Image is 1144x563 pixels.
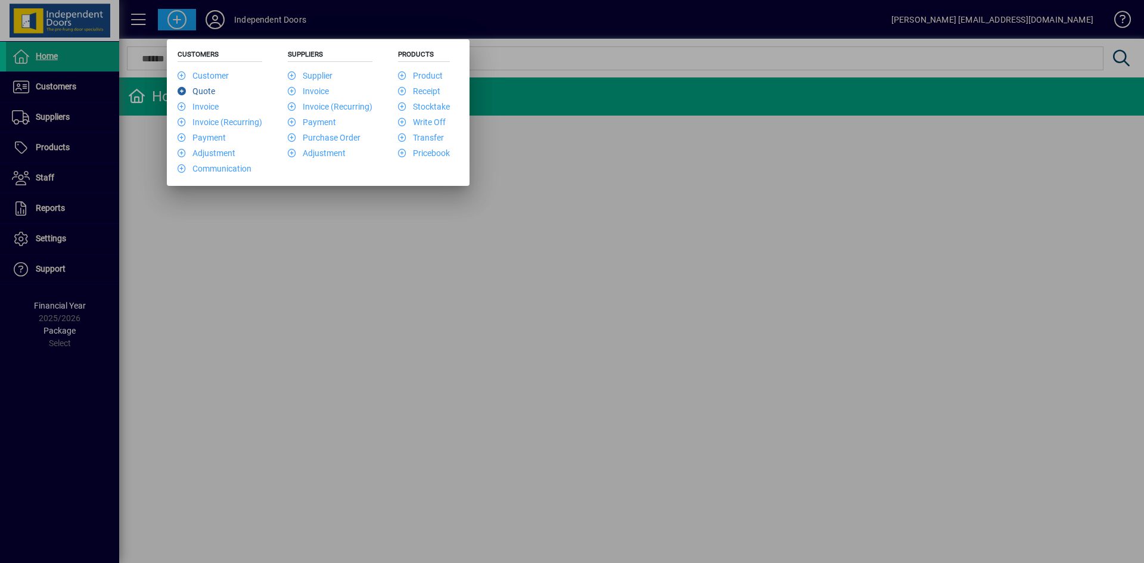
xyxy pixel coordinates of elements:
a: Invoice [288,86,329,96]
a: Transfer [398,133,444,142]
a: Payment [288,117,336,127]
a: Purchase Order [288,133,360,142]
a: Invoice (Recurring) [178,117,262,127]
a: Invoice [178,102,219,111]
a: Quote [178,86,215,96]
a: Adjustment [288,148,346,158]
a: Product [398,71,443,80]
a: Receipt [398,86,440,96]
a: Communication [178,164,251,173]
h5: Suppliers [288,50,372,62]
a: Supplier [288,71,332,80]
a: Stocktake [398,102,450,111]
a: Customer [178,71,229,80]
a: Write Off [398,117,446,127]
h5: Customers [178,50,262,62]
h5: Products [398,50,450,62]
a: Payment [178,133,226,142]
a: Adjustment [178,148,235,158]
a: Pricebook [398,148,450,158]
a: Invoice (Recurring) [288,102,372,111]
